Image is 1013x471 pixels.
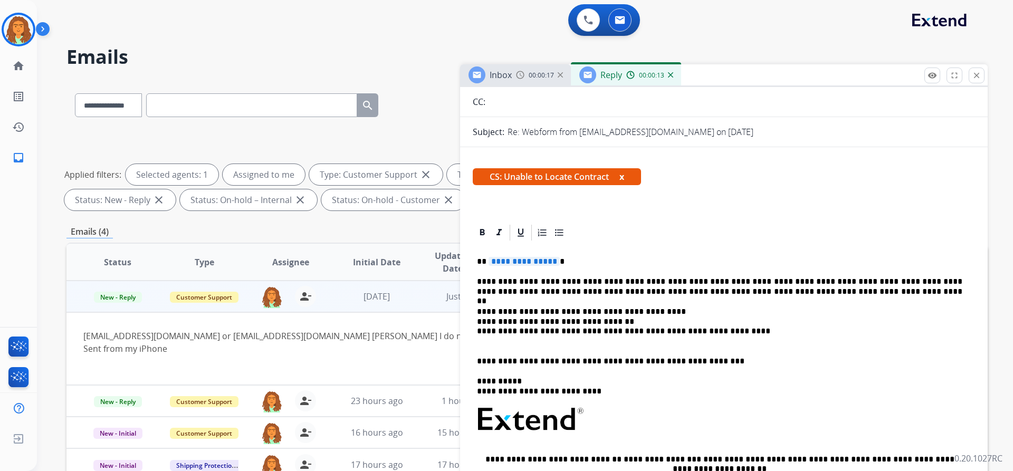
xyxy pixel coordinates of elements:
div: Selected agents: 1 [126,164,218,185]
mat-icon: close [972,71,981,80]
mat-icon: person_remove [299,395,312,407]
span: Just now [446,291,480,302]
span: Customer Support [170,396,238,407]
span: Assignee [272,256,309,268]
div: Status: On-hold – Internal [180,189,317,210]
span: [DATE] [364,291,390,302]
mat-icon: fullscreen [950,71,959,80]
span: 15 hours ago [437,427,490,438]
span: Shipping Protection [170,460,242,471]
span: New - Initial [93,460,142,471]
img: agent-avatar [261,422,282,444]
mat-icon: search [361,99,374,112]
span: Inbox [490,69,512,81]
mat-icon: list_alt [12,90,25,103]
div: Assigned to me [223,164,305,185]
p: Re: Webform from [EMAIL_ADDRESS][DOMAIN_NAME] on [DATE] [508,126,753,138]
mat-icon: close [442,194,455,206]
div: Bullet List [551,225,567,241]
mat-icon: person_remove [299,426,312,439]
span: New - Initial [93,428,142,439]
h2: Emails [66,46,988,68]
div: Bold [474,225,490,241]
span: 17 hours ago [351,459,403,470]
button: x [619,170,624,183]
div: [EMAIL_ADDRESS][DOMAIN_NAME] or [EMAIL_ADDRESS][DOMAIN_NAME] [PERSON_NAME] I do not have the pape... [83,330,798,368]
div: Sent from my iPhone [83,342,798,355]
div: Ordered List [534,225,550,241]
mat-icon: remove_red_eye [928,71,937,80]
mat-icon: close [152,194,165,206]
p: Emails (4) [66,225,113,238]
p: Applied filters: [64,168,121,181]
mat-icon: person_remove [299,458,312,471]
img: avatar [4,15,33,44]
div: Type: Customer Support [309,164,443,185]
span: Updated Date [429,249,477,275]
span: Initial Date [353,256,400,268]
span: 17 hours ago [437,459,490,470]
span: New - Reply [94,292,142,303]
div: Underline [513,225,529,241]
mat-icon: history [12,121,25,133]
span: Customer Support [170,292,238,303]
img: agent-avatar [261,286,282,308]
mat-icon: inbox [12,151,25,164]
span: 16 hours ago [351,427,403,438]
span: 23 hours ago [351,395,403,407]
span: 00:00:17 [529,71,554,80]
span: 1 hour ago [442,395,485,407]
mat-icon: close [294,194,307,206]
span: Customer Support [170,428,238,439]
div: Status: New - Reply [64,189,176,210]
mat-icon: person_remove [299,290,312,303]
mat-icon: close [419,168,432,181]
div: Type: Shipping Protection [447,164,585,185]
mat-icon: home [12,60,25,72]
span: 00:00:13 [639,71,664,80]
span: Type [195,256,214,268]
div: Status: On-hold - Customer [321,189,465,210]
span: New - Reply [94,396,142,407]
span: Reply [600,69,622,81]
p: 0.20.1027RC [954,452,1002,465]
div: Italic [491,225,507,241]
span: CS: Unable to Locate Contract [473,168,641,185]
img: agent-avatar [261,390,282,412]
span: Status [104,256,131,268]
p: Subject: [473,126,504,138]
p: CC: [473,95,485,108]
